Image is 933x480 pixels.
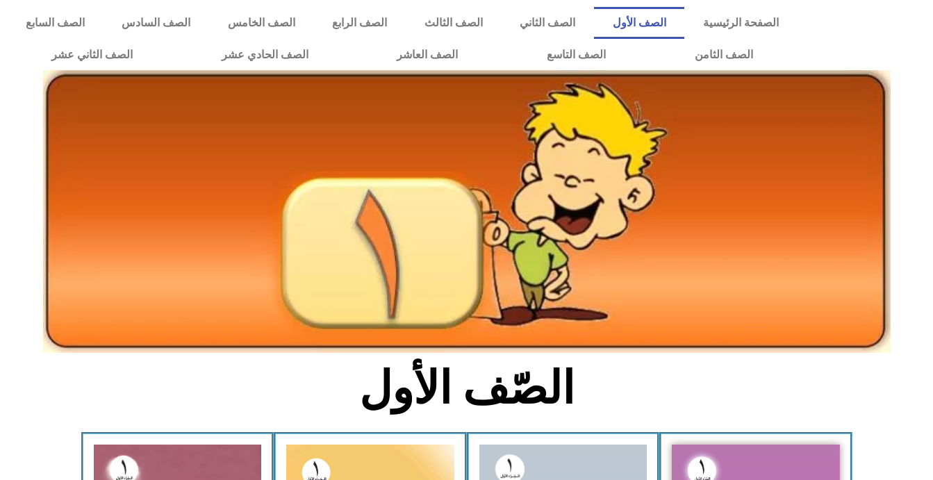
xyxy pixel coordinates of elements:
a: الصف الرابع [313,7,405,39]
a: الصف الثاني [501,7,593,39]
a: الصف الخامس [209,7,313,39]
h2: الصّف الأول [237,361,696,415]
a: الصف الأول [594,7,684,39]
a: الصف التاسع [502,39,650,71]
a: الصف السادس [104,7,209,39]
a: الصف السابع [7,7,103,39]
a: الصف العاشر [352,39,502,71]
a: الصفحة الرئيسية [684,7,797,39]
a: الصف الحادي عشر [177,39,353,71]
a: الصف الثاني عشر [7,39,177,71]
a: الصف الثالث [406,7,501,39]
a: الصف الثامن [650,39,798,71]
